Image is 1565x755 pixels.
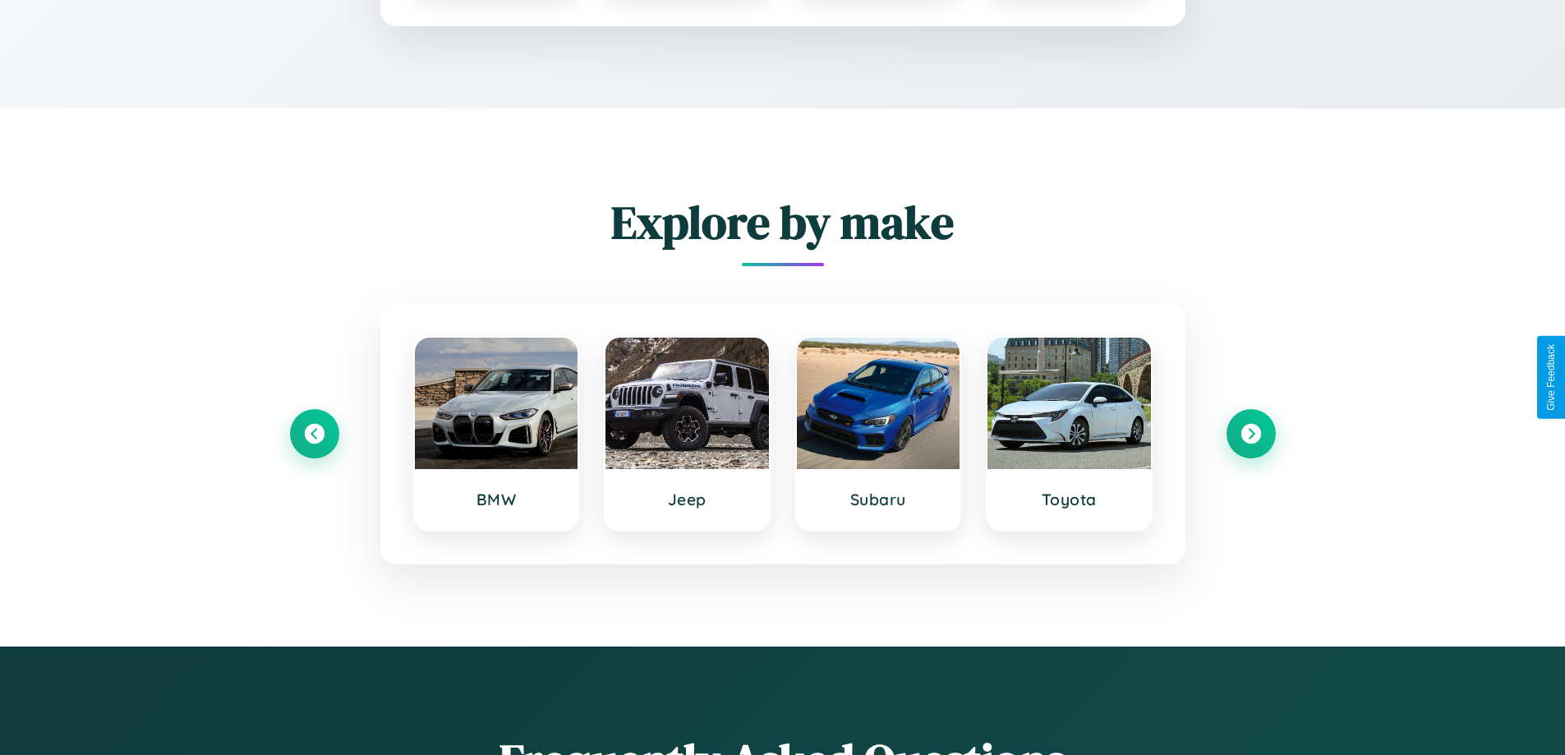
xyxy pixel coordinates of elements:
[622,490,753,509] h3: Jeep
[290,191,1276,254] h2: Explore by make
[431,490,562,509] h3: BMW
[1545,344,1557,411] div: Give Feedback
[1004,490,1135,509] h3: Toyota
[813,490,944,509] h3: Subaru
